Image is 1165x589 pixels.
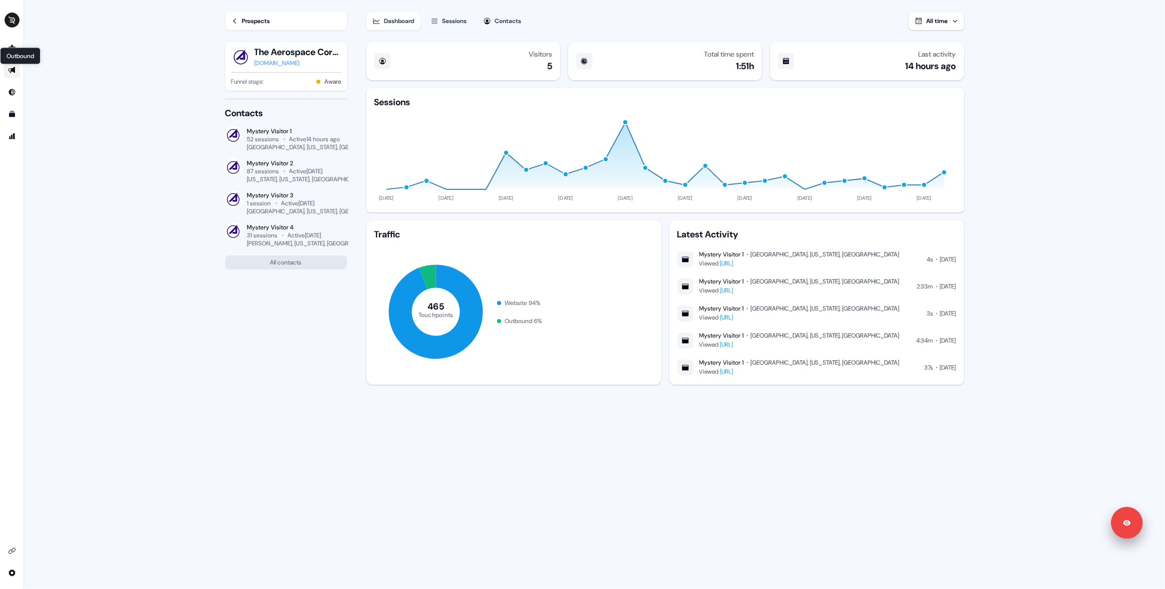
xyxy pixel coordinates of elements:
div: Viewed [699,340,900,350]
div: [DATE] [940,363,956,373]
tspan: [DATE] [499,195,514,201]
div: Latest Activity [677,228,956,240]
div: Viewed [699,258,900,268]
div: Mystery Visitor 1 [699,277,744,285]
tspan: [DATE] [857,195,872,201]
tspan: [DATE] [797,195,812,201]
span: Funnel stage: [231,77,264,87]
tspan: Touchpoints [418,311,453,319]
div: Active 14 hours ago [289,135,340,143]
div: 4:34m [917,336,933,346]
div: 52 sessions [247,135,279,143]
div: Mystery Visitor 1 [699,250,744,258]
button: All contacts [225,255,347,269]
div: [DATE] [940,281,956,291]
div: [GEOGRAPHIC_DATA], [US_STATE], [GEOGRAPHIC_DATA] [751,332,900,340]
tspan: [DATE] [917,195,932,201]
div: Last activity [919,50,956,58]
a: [URL] [720,368,733,376]
div: Mystery Visitor 1 [699,359,744,367]
div: Mystery Visitor 2 [247,159,347,167]
tspan: [DATE] [737,195,752,201]
div: 1 session [247,199,271,207]
div: [GEOGRAPHIC_DATA], [US_STATE], [GEOGRAPHIC_DATA] [247,143,398,151]
a: [URL] [720,314,733,322]
tspan: [DATE] [618,195,633,201]
div: 2:33m [917,281,933,291]
div: Mystery Visitor 1 [699,305,744,313]
button: All time [909,12,964,30]
tspan: 465 [428,301,444,313]
div: Website 94 % [505,298,541,308]
a: [URL] [720,259,733,267]
div: Traffic [374,228,653,240]
a: Prospects [225,12,347,30]
div: [GEOGRAPHIC_DATA], [US_STATE], [GEOGRAPHIC_DATA] [751,250,900,258]
div: [GEOGRAPHIC_DATA], [US_STATE], [GEOGRAPHIC_DATA] [751,359,900,367]
div: Viewed [699,367,900,377]
a: [URL] [720,286,733,294]
a: Go to Inbound [4,84,20,100]
div: [PERSON_NAME], [US_STATE], [GEOGRAPHIC_DATA] [247,239,385,247]
div: Active [DATE] [288,231,321,239]
div: Visitors [529,50,552,58]
div: 87 sessions [247,167,279,175]
div: 1:51h [736,60,754,72]
a: [DOMAIN_NAME] [254,58,341,68]
div: Sessions [443,16,467,26]
button: Aware [324,77,341,87]
span: All time [927,17,948,25]
div: Contacts [495,16,522,26]
div: Prospects [242,16,270,26]
a: Go to integrations [4,543,20,559]
div: 14 hours ago [906,60,956,72]
tspan: [DATE] [558,195,573,201]
div: [GEOGRAPHIC_DATA], [US_STATE], [GEOGRAPHIC_DATA] [751,305,900,313]
button: Dashboard [366,12,421,30]
div: Mystery Visitor 4 [247,223,347,231]
div: Mystery Visitor 1 [247,127,347,135]
button: Sessions [425,12,473,30]
div: Active [DATE] [281,199,315,207]
div: Mystery Visitor 3 [247,191,347,199]
a: Go to outbound experience [4,62,20,78]
div: Mystery Visitor 1 [699,332,744,340]
div: 37s [925,363,933,373]
div: Contacts [225,107,347,119]
a: Go to integrations [4,565,20,581]
div: [US_STATE], [US_STATE], [GEOGRAPHIC_DATA] [247,175,370,183]
tspan: [DATE] [439,195,454,201]
div: 31 sessions [247,231,278,239]
div: [DATE] [940,309,956,319]
tspan: [DATE] [678,195,693,201]
div: Outbound 6 % [505,316,543,326]
a: Go to prospects [4,40,20,56]
div: Viewed [699,285,900,296]
div: Sessions [374,96,411,108]
a: Go to templates [4,106,20,122]
tspan: [DATE] [379,195,394,201]
button: Contacts [477,12,528,30]
div: 5 [547,60,552,72]
a: [URL] [720,341,733,349]
div: Total time spent [704,50,754,58]
div: [DATE] [940,254,956,264]
div: 3s [927,309,933,319]
button: The Aerospace Corporation [254,46,341,58]
div: [DATE] [940,336,956,346]
div: Viewed [699,313,900,323]
div: [GEOGRAPHIC_DATA], [US_STATE], [GEOGRAPHIC_DATA] [751,277,900,285]
a: Go to attribution [4,128,20,144]
div: 4s [927,254,933,264]
div: [GEOGRAPHIC_DATA], [US_STATE], [GEOGRAPHIC_DATA] [247,207,398,215]
div: Dashboard [384,16,415,26]
div: Active [DATE] [289,167,323,175]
